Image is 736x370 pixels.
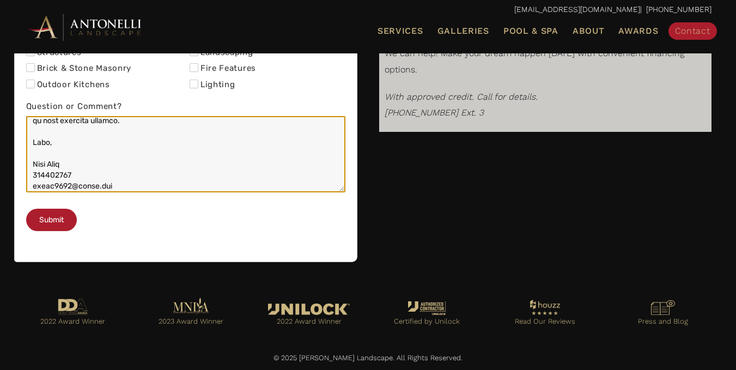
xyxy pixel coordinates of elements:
a: Contact [668,22,717,40]
em: [PHONE_NUMBER] Ext. 3 [385,107,484,118]
a: Go to https://antonellilandscape.com/press-media/ [615,298,711,333]
a: Go to https://antonellilandscape.com/unilock-authorized-contractor/ [379,299,476,333]
input: Fire Features [190,63,198,72]
i: With approved credit. Call for details. [385,92,538,102]
p: We can help! Make your dream happen [DATE] with convenient financing options. [385,45,706,83]
a: Services [373,24,428,38]
label: Brick & Stone Masonry [26,63,132,74]
a: Pool & Spa [499,24,563,38]
label: Lighting [190,80,235,90]
span: Services [378,27,423,35]
a: Go to https://antonellilandscape.com/pool-and-spa/executive-sweet/ [25,296,121,334]
label: Question or Comment? [26,99,345,116]
a: Galleries [433,24,494,38]
input: Brick & Stone Masonry [26,63,35,72]
label: Outdoor Kitchens [26,80,110,90]
button: Submit [26,209,77,231]
img: Antonelli Horizontal Logo [25,12,145,42]
a: Awards [614,24,662,38]
span: Awards [618,26,658,36]
span: About [573,27,605,35]
input: Outdoor Kitchens [26,80,35,88]
label: Fire Features [190,63,256,74]
a: About [568,24,609,38]
a: Go to https://www.houzz.com/professionals/landscape-architects-and-landscape-designers/antonelli-... [497,297,593,334]
p: © 2025 [PERSON_NAME] Landscape. All Rights Reserved. [25,351,711,365]
span: Galleries [437,26,489,36]
a: [EMAIL_ADDRESS][DOMAIN_NAME] [514,5,640,14]
a: Go to https://antonellilandscape.com/featured-projects/the-white-house/ [261,301,357,334]
a: Go to https://antonellilandscape.com/pool-and-spa/dont-stop-believing/ [143,295,239,333]
span: Pool & Spa [503,26,558,36]
span: Contact [675,26,710,36]
input: Lighting [190,80,198,88]
p: | [PHONE_NUMBER] [25,3,711,17]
